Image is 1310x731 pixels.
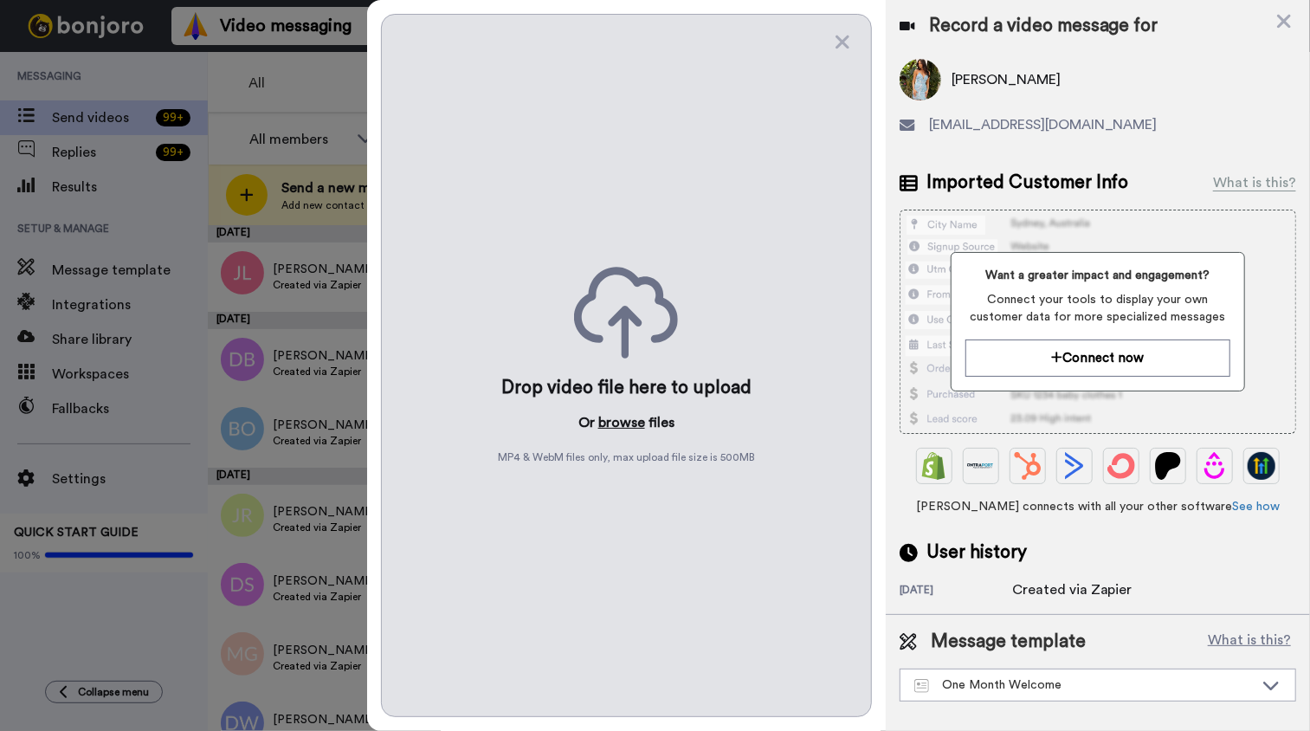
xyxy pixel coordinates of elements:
[1061,452,1088,480] img: ActiveCampaign
[1201,452,1229,480] img: Drip
[501,376,752,400] div: Drop video file here to upload
[1014,452,1042,480] img: Hubspot
[1154,452,1182,480] img: Patreon
[1248,452,1275,480] img: GoHighLevel
[900,583,1012,600] div: [DATE]
[926,540,1027,566] span: User history
[578,412,674,433] p: Or files
[965,340,1229,377] button: Connect now
[1213,172,1296,193] div: What is this?
[498,450,755,464] span: MP4 & WebM files only, max upload file size is 500 MB
[926,170,1129,196] span: Imported Customer Info
[967,452,995,480] img: Ontraport
[900,498,1296,515] span: [PERSON_NAME] connects with all your other software
[1107,452,1135,480] img: ConvertKit
[1203,629,1296,655] button: What is this?
[931,629,1086,655] span: Message template
[914,676,1254,694] div: One Month Welcome
[965,291,1229,326] span: Connect your tools to display your own customer data for more specialized messages
[1012,579,1133,600] div: Created via Zapier
[929,114,1158,135] span: [EMAIL_ADDRESS][DOMAIN_NAME]
[914,679,929,693] img: Message-temps.svg
[598,412,645,433] button: browse
[920,452,948,480] img: Shopify
[965,267,1229,284] span: Want a greater impact and engagement?
[1232,501,1280,513] a: See how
